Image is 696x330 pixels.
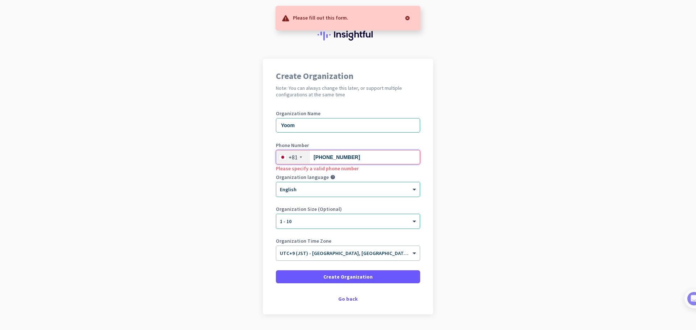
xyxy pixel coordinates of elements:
div: v 4.0.25 [20,12,36,17]
span: Create Organization [323,273,373,280]
input: 3-1234-5678 [276,150,420,164]
label: Organization language [276,175,329,180]
img: Insightful [318,29,378,41]
h1: Create Organization [276,72,420,80]
button: Create Organization [276,270,420,283]
div: キーワード流入 [84,43,117,48]
span: Please specify a valid phone number [276,165,359,172]
label: Organization Name [276,111,420,116]
input: What is the name of your organization? [276,118,420,133]
label: Organization Size (Optional) [276,206,420,212]
div: ドメイン概要 [33,43,61,48]
img: tab_domain_overview_orange.svg [25,43,30,49]
i: help [330,175,335,180]
img: logo_orange.svg [12,12,17,17]
div: ドメイン: [DOMAIN_NAME] [19,19,84,25]
label: Organization Time Zone [276,238,420,243]
img: tab_keywords_by_traffic_grey.svg [76,43,82,49]
label: Phone Number [276,143,420,148]
img: website_grey.svg [12,19,17,25]
div: Go back [276,296,420,301]
h2: Note: You can always change this later, or support multiple configurations at the same time [276,85,420,98]
p: Please fill out this form. [293,14,348,21]
div: +81 [289,154,298,161]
